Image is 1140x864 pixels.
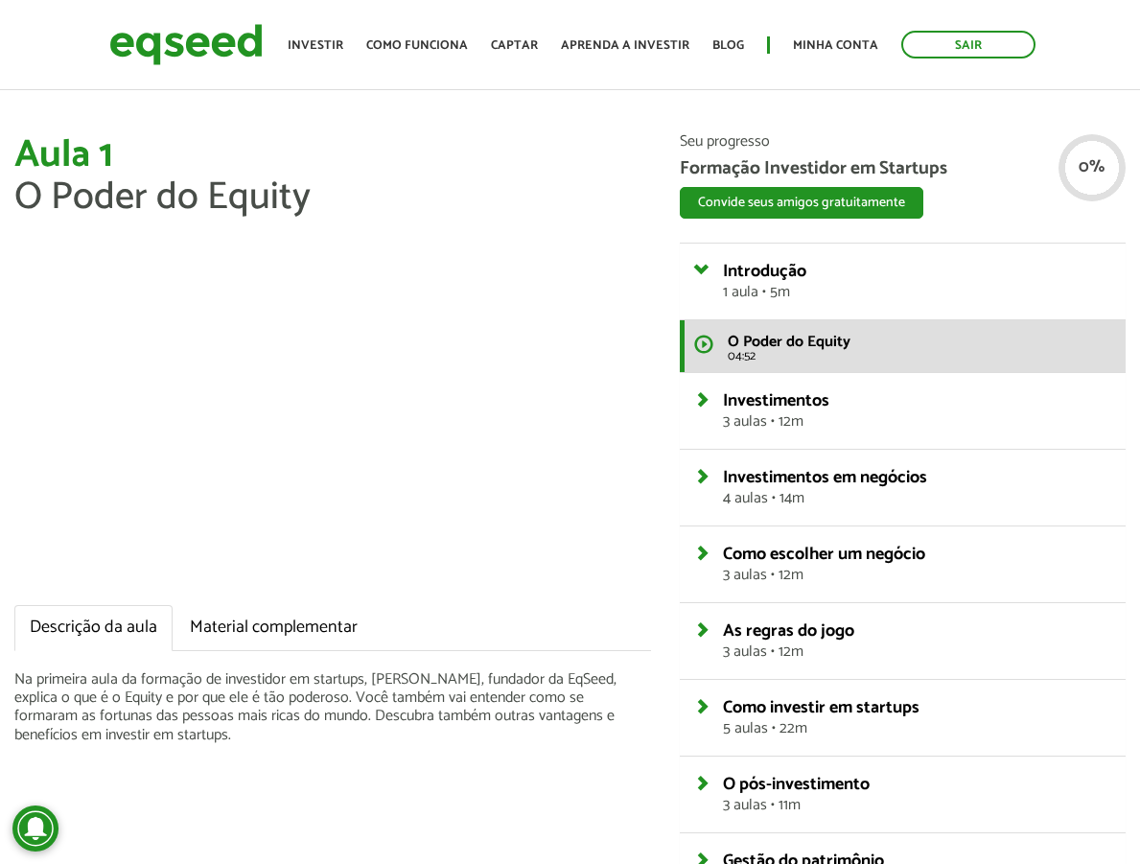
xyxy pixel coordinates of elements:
[728,350,1111,362] span: 04:52
[723,469,1111,506] a: Investimentos em negócios4 aulas • 14m
[723,463,927,492] span: Investimentos em negócios
[14,124,113,187] span: Aula 1
[723,622,1111,660] a: As regras do jogo3 aulas • 12m
[901,31,1035,58] a: Sair
[723,392,1111,430] a: Investimentos3 aulas • 12m
[14,238,651,595] iframe: YouTube video player
[723,699,1111,736] a: Como investir em startups5 aulas • 22m
[680,159,1126,177] span: Formação Investidor em Startups
[288,39,343,52] a: Investir
[723,540,925,569] span: Como escolher um negócio
[723,285,1111,300] span: 1 aula • 5m
[174,605,373,651] a: Material complementar
[723,257,806,286] span: Introdução
[561,39,689,52] a: Aprenda a investir
[680,134,1126,150] span: Seu progresso
[723,798,1111,813] span: 3 aulas • 11m
[723,546,1111,583] a: Como escolher um negócio3 aulas • 12m
[728,329,850,355] span: O Poder do Equity
[723,693,919,722] span: Como investir em startups
[723,617,854,645] span: As regras do jogo
[366,39,468,52] a: Como funciona
[14,166,311,229] span: O Poder do Equity
[723,414,1111,430] span: 3 aulas • 12m
[723,770,870,799] span: O pós-investimento
[723,491,1111,506] span: 4 aulas • 14m
[723,386,829,415] span: Investimentos
[14,670,651,744] p: Na primeira aula da formação de investidor em startups, [PERSON_NAME], fundador da EqSeed, explic...
[723,263,1111,300] a: Introdução1 aula • 5m
[680,320,1126,372] a: O Poder do Equity 04:52
[14,605,173,651] a: Descrição da aula
[491,39,538,52] a: Captar
[793,39,878,52] a: Minha conta
[712,39,744,52] a: Blog
[723,568,1111,583] span: 3 aulas • 12m
[109,19,263,70] img: EqSeed
[723,721,1111,736] span: 5 aulas • 22m
[680,187,923,219] button: Convide seus amigos gratuitamente
[723,644,1111,660] span: 3 aulas • 12m
[723,776,1111,813] a: O pós-investimento3 aulas • 11m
